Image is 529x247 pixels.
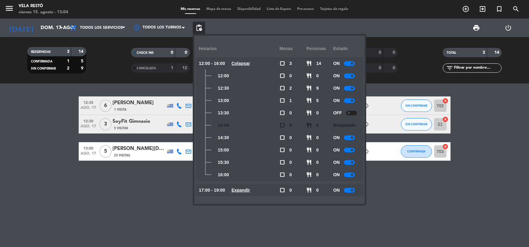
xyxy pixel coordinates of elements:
[5,4,14,13] i: menu
[289,109,292,117] span: 0
[447,51,456,54] span: TOTAL
[218,85,229,92] span: 12:30
[407,150,425,153] span: CONFIRMADA
[289,97,292,104] span: 1
[114,126,129,131] span: 5 Visitas
[289,147,292,154] span: 0
[492,19,524,37] div: LOG OUT
[113,117,165,126] div: SoyFit Gimnasio
[289,122,292,129] span: 0
[306,160,312,165] span: restaurant
[316,147,319,154] span: 0
[178,7,203,11] span: Mis reservas
[280,40,306,57] div: Mesas
[453,65,501,71] input: Filtrar por nombre...
[81,66,85,70] strong: 9
[280,98,285,103] span: check_box_outline_blank
[505,24,512,32] i: power_settings_new
[114,107,127,112] span: 1 Visita
[306,110,312,116] span: restaurant
[137,51,154,54] span: CHECK INS
[393,66,396,70] strong: 0
[99,145,112,158] span: 5
[218,171,229,178] span: 16:00
[289,60,292,67] span: 3
[81,124,96,131] span: ago. 17
[5,4,14,15] button: menu
[333,159,340,166] span: ON
[333,97,340,104] span: ON
[289,85,292,92] span: 2
[280,85,285,91] span: check_box_outline_blank
[195,24,203,32] span: pending_actions
[280,73,285,79] span: check_box_outline_blank
[473,24,480,32] span: print
[218,109,229,117] span: 13:30
[333,187,340,194] span: ON
[333,171,340,178] span: ON
[280,135,285,140] span: check_box_outline_blank
[496,5,503,13] i: turned_in_not
[306,61,312,66] span: restaurant
[81,117,96,124] span: 12:30
[443,143,449,150] i: cancel
[218,122,229,129] span: 14:00
[462,5,469,13] i: add_circle_outline
[218,97,229,104] span: 13:00
[280,61,285,66] span: check_box_outline_blank
[19,9,68,15] div: viernes 15. agosto - 13:04
[306,135,312,140] span: restaurant
[306,172,312,177] span: restaurant
[316,187,319,194] span: 0
[333,72,340,79] span: ON
[316,85,319,92] span: 9
[494,50,500,55] strong: 14
[306,147,312,153] span: restaurant
[234,7,264,11] span: Disponibilidad
[306,73,312,79] span: restaurant
[316,159,319,166] span: 0
[137,67,156,70] span: CANCELADA
[306,187,312,193] span: restaurant
[280,147,285,153] span: check_box_outline_blank
[333,60,340,67] span: ON
[203,7,234,11] span: Mapa de mesas
[218,72,229,79] span: 12:00
[306,122,312,128] span: restaurant
[231,61,250,66] u: Colapsar
[316,122,319,129] span: 0
[81,144,96,151] span: 13:00
[333,122,355,129] span: Bloqueado
[317,7,351,11] span: Tarjetas de regalo
[401,145,432,158] button: CONFIRMADA
[81,151,96,159] span: ago. 17
[306,98,312,103] span: restaurant
[405,122,427,126] span: SIN CONFIRMAR
[99,118,112,130] span: 3
[316,171,319,178] span: 0
[316,60,321,67] span: 14
[379,50,381,55] strong: 0
[289,159,292,166] span: 0
[183,66,189,70] strong: 12
[333,147,340,154] span: ON
[289,134,292,141] span: 0
[306,40,333,57] div: personas
[81,59,85,63] strong: 5
[67,49,69,54] strong: 3
[306,85,312,91] span: restaurant
[199,187,225,194] span: 17:00 - 19:00
[333,85,340,92] span: ON
[5,21,37,35] i: [DATE]
[199,40,280,57] div: Horarios
[185,50,189,55] strong: 0
[401,100,432,112] button: SIN CONFIRMAR
[316,72,319,79] span: 0
[333,40,360,57] div: Estado
[113,145,165,153] div: [PERSON_NAME][DATE]
[280,172,285,177] span: check_box_outline_blank
[333,134,340,141] span: ON
[280,110,285,116] span: check_box_outline_blank
[316,109,319,117] span: 0
[289,72,292,79] span: 0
